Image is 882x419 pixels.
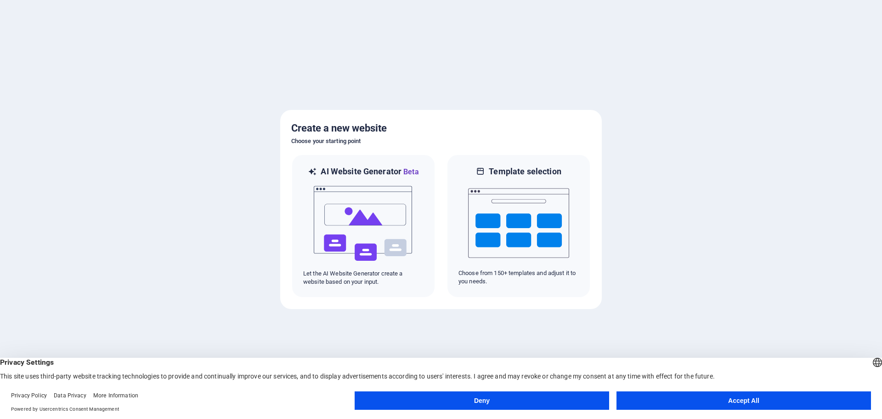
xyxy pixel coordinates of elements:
[447,154,591,298] div: Template selectionChoose from 150+ templates and adjust it to you needs.
[321,166,418,178] h6: AI Website Generator
[291,136,591,147] h6: Choose your starting point
[303,270,424,286] p: Let the AI Website Generator create a website based on your input.
[313,178,414,270] img: ai
[291,154,435,298] div: AI Website GeneratorBetaaiLet the AI Website Generator create a website based on your input.
[291,121,591,136] h5: Create a new website
[401,167,419,176] span: Beta
[489,166,561,177] h6: Template selection
[458,269,579,286] p: Choose from 150+ templates and adjust it to you needs.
